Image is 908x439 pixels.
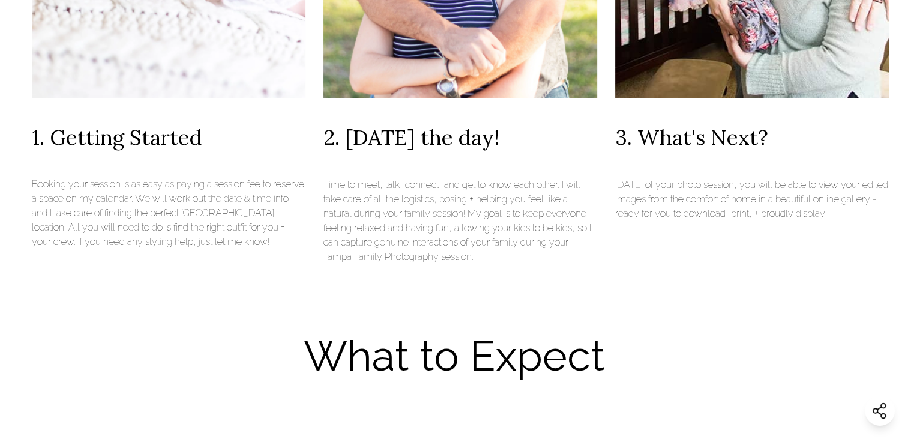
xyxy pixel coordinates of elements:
[615,122,768,154] h3: 3. What's Next?
[32,122,202,154] h3: 1. Getting Started
[323,122,499,154] h3: 2. [DATE] the day!
[865,396,895,426] button: Share this website
[615,178,889,221] p: [DATE] of your photo session, you will be able to view your edited images from the comfort of hom...
[18,324,890,387] h1: What to Expect
[32,177,305,249] p: Booking your session is as easy as paying a session fee to reserve a space on my calendar. We wil...
[323,178,597,264] p: Time to meet, talk, connect, and get to know each other. I will take care of all the logistics, p...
